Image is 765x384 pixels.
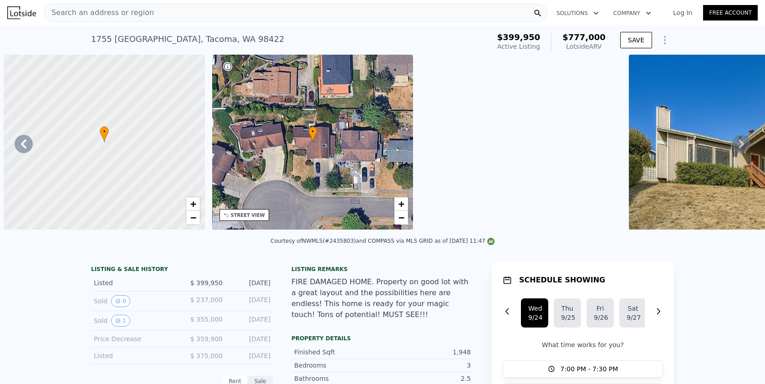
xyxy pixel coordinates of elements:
span: • [100,128,109,136]
button: Fri9/26 [586,298,614,328]
a: Zoom in [394,197,408,211]
button: Sat9/27 [619,298,647,328]
div: Sold [94,295,175,307]
span: $ 399,950 [190,279,223,287]
div: Wed [528,304,541,313]
div: Courtesy of NWMLS (#2435803) and COMPASS via MLS GRID as of [DATE] 11:47 [270,238,495,244]
div: 1,948 [382,348,471,357]
div: Listed [94,351,175,360]
div: 9/24 [528,313,541,322]
button: Wed9/24 [521,298,548,328]
div: 2.5 [382,374,471,383]
button: Company [606,5,658,21]
span: $777,000 [562,32,606,42]
a: Log In [662,8,703,17]
button: Thu9/25 [554,298,581,328]
span: + [190,198,196,210]
div: 3 [382,361,471,370]
span: Active Listing [497,43,540,50]
div: • [308,126,317,142]
div: 9/25 [561,313,574,322]
button: Show Options [656,31,674,49]
span: $ 375,000 [190,352,223,359]
a: Zoom in [186,197,200,211]
img: Lotside [7,6,36,19]
a: Zoom out [186,211,200,225]
p: What time works for you? [503,340,663,349]
div: 1755 [GEOGRAPHIC_DATA] , Tacoma , WA 98422 [91,33,284,46]
button: 7:00 PM - 7:30 PM [503,360,663,378]
div: Price Decrease [94,334,175,343]
span: 7:00 PM - 7:30 PM [561,364,618,374]
div: Property details [291,335,474,342]
div: LISTING & SALE HISTORY [91,266,273,275]
span: $399,950 [497,32,541,42]
div: Bedrooms [294,361,382,370]
img: NWMLS Logo [487,238,495,245]
span: $ 359,900 [190,335,223,343]
span: • [308,128,317,136]
div: Thu [561,304,574,313]
div: • [100,126,109,142]
div: Bathrooms [294,374,382,383]
span: Search an address or region [44,7,154,18]
a: Zoom out [394,211,408,225]
div: [DATE] [230,295,270,307]
div: 9/27 [627,313,639,322]
span: $ 237,000 [190,296,223,303]
div: Lotside ARV [562,42,606,51]
span: − [398,212,404,223]
div: Sat [627,304,639,313]
div: 9/26 [594,313,607,322]
div: [DATE] [230,334,270,343]
button: View historical data [111,315,130,327]
div: Listing remarks [291,266,474,273]
div: [DATE] [230,278,270,287]
div: [DATE] [230,315,270,327]
div: STREET VIEW [231,212,265,219]
h1: SCHEDULE SHOWING [519,275,605,286]
div: [DATE] [230,351,270,360]
button: SAVE [620,32,652,48]
span: − [190,212,196,223]
div: Listed [94,278,175,287]
button: Solutions [549,5,606,21]
button: View historical data [111,295,130,307]
div: Finished Sqft [294,348,382,357]
div: FIRE DAMAGED HOME. Property on good lot with a great layout and the possibilities here are endles... [291,276,474,320]
div: Fri [594,304,607,313]
span: + [398,198,404,210]
a: Free Account [703,5,758,20]
div: Sold [94,315,175,327]
span: $ 355,000 [190,316,223,323]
